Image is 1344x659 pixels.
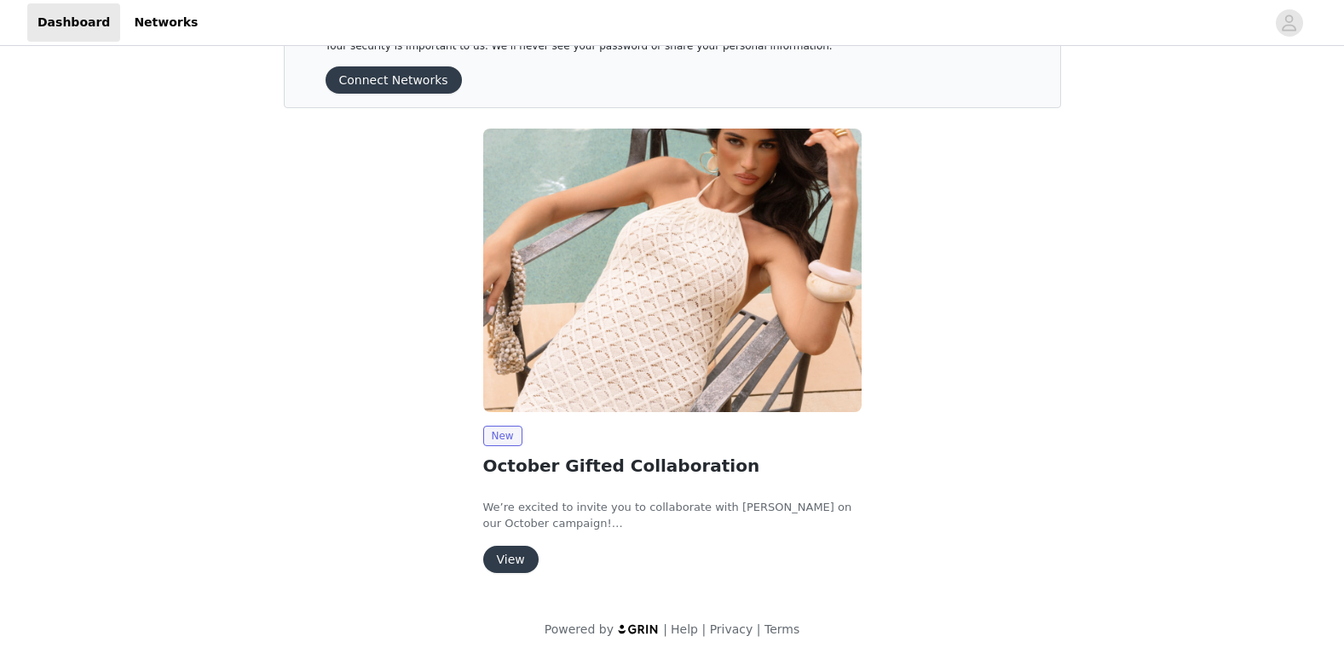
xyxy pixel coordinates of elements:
a: Networks [124,3,208,42]
a: View [483,553,539,566]
span: | [757,622,761,636]
p: We’re excited to invite you to collaborate with [PERSON_NAME] on our October campaign! [483,499,862,532]
a: Privacy [710,622,753,636]
a: Help [671,622,698,636]
img: logo [617,623,660,634]
button: Connect Networks [326,66,462,94]
p: Your security is important to us. We’ll never see your password or share your personal information. [326,40,978,53]
span: | [701,622,706,636]
div: avatar [1281,9,1297,37]
span: Powered by [545,622,614,636]
img: Peppermayo EU [483,129,862,412]
a: Dashboard [27,3,120,42]
a: Terms [764,622,799,636]
button: View [483,546,539,573]
h2: October Gifted Collaboration [483,453,862,478]
span: | [663,622,667,636]
span: New [483,426,522,446]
